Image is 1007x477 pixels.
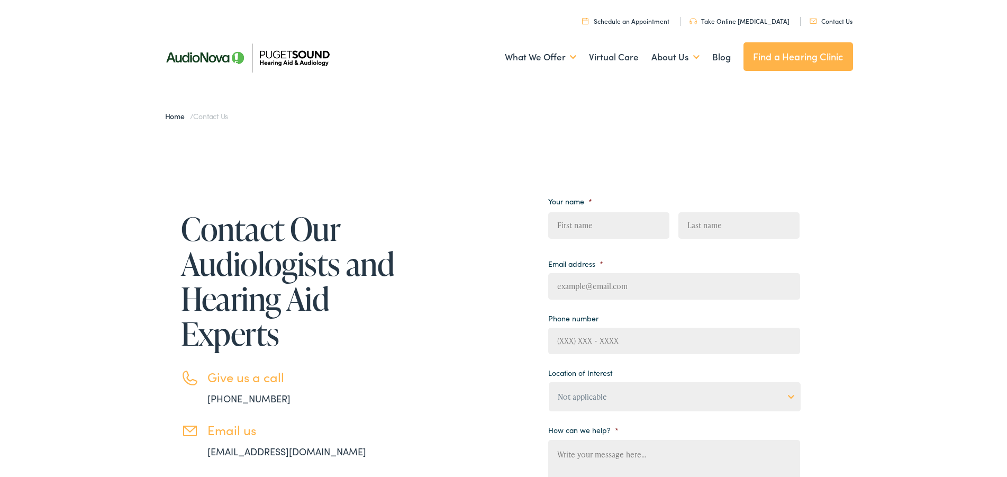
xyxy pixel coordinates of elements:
[810,19,817,24] img: utility icon
[548,196,592,206] label: Your name
[165,111,229,121] span: /
[678,212,800,239] input: Last name
[690,18,697,24] img: utility icon
[548,425,619,435] label: How can we help?
[743,42,853,71] a: Find a Hearing Clinic
[582,16,669,25] a: Schedule an Appointment
[207,392,291,405] a: [PHONE_NUMBER]
[193,111,228,121] span: Contact Us
[582,17,588,24] img: utility icon
[207,445,366,458] a: [EMAIL_ADDRESS][DOMAIN_NAME]
[548,313,598,323] label: Phone number
[548,368,612,377] label: Location of Interest
[651,38,700,77] a: About Us
[548,328,800,354] input: (XXX) XXX - XXXX
[181,211,398,351] h1: Contact Our Audiologists and Hearing Aid Experts
[505,38,576,77] a: What We Offer
[548,273,800,300] input: example@email.com
[810,16,852,25] a: Contact Us
[690,16,790,25] a: Take Online [MEDICAL_DATA]
[165,111,190,121] a: Home
[589,38,639,77] a: Virtual Care
[712,38,731,77] a: Blog
[207,370,398,385] h3: Give us a call
[207,422,398,438] h3: Email us
[548,212,669,239] input: First name
[548,259,603,268] label: Email address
